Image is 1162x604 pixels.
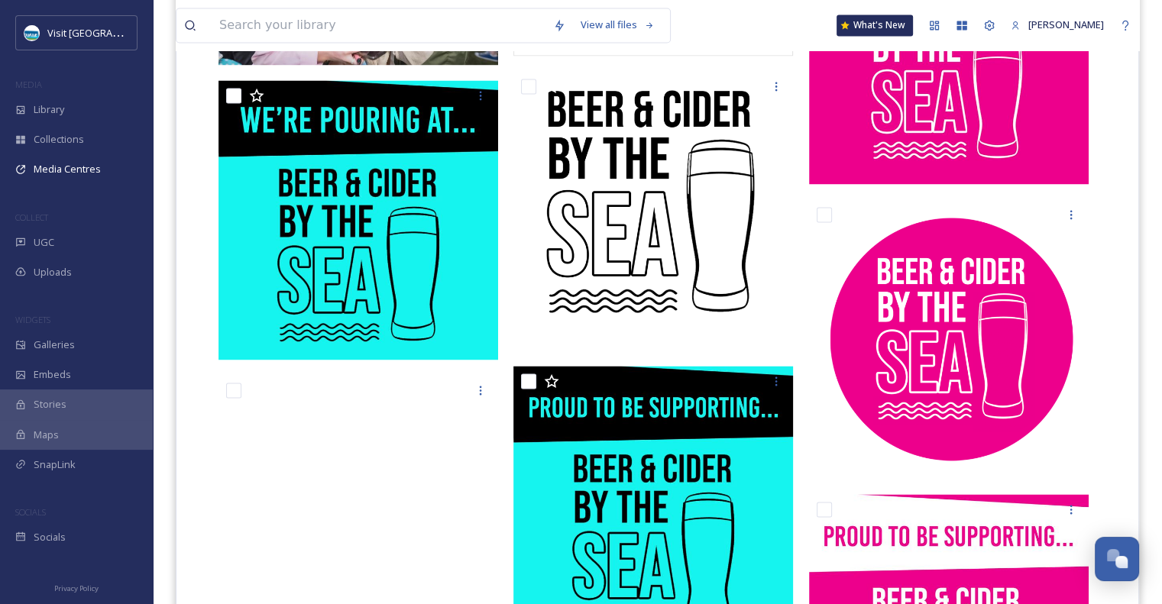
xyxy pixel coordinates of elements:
img: We're pouring at... blue new.jpg [218,80,498,360]
span: COLLECT [15,212,48,223]
span: Galleries [34,338,75,352]
button: Open Chat [1095,537,1139,581]
span: Library [34,102,64,117]
span: [PERSON_NAME] [1028,18,1104,31]
a: Privacy Policy [54,578,99,596]
span: Stories [34,397,66,412]
a: What's New [837,15,913,36]
span: Socials [34,530,66,544]
span: Collections [34,132,84,147]
span: Maps [34,428,59,442]
span: UGC [34,235,54,250]
span: WIDGETS [15,314,50,325]
img: B&C Logo Black out 2025.png [513,71,793,350]
span: Embeds [34,367,71,382]
span: Visit [GEOGRAPHIC_DATA] and [GEOGRAPHIC_DATA] [47,25,285,40]
a: View all files [573,10,662,40]
img: B&C Logo 2025.png [809,199,1089,479]
a: [PERSON_NAME] [1003,10,1112,40]
img: Capture.JPG [24,25,40,40]
span: Media Centres [34,162,101,176]
span: Privacy Policy [54,583,99,593]
span: Uploads [34,265,72,279]
span: MEDIA [15,79,42,90]
span: SnapLink [34,457,76,472]
input: Search your library [212,8,545,42]
span: SOCIALS [15,506,46,518]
